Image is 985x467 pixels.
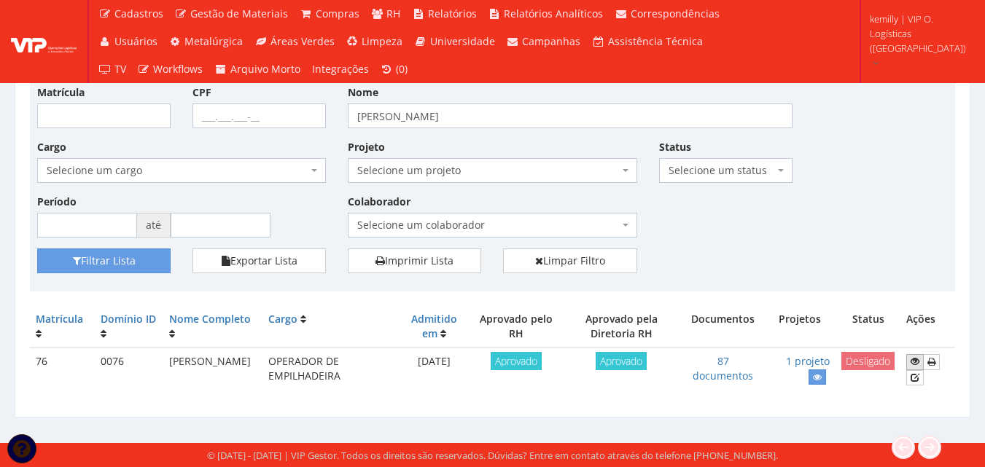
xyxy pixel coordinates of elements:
a: Imprimir Lista [348,248,481,273]
span: Selecione um status [669,163,774,178]
span: Selecione um status [659,158,793,183]
a: Admitido em [411,312,457,340]
label: Nome [348,85,378,100]
span: Compras [316,7,359,20]
span: Campanhas [522,34,580,48]
a: Limpar Filtro [503,248,636,273]
span: Usuários [114,34,157,48]
span: kemilly | VIP O. Logísticas ([GEOGRAPHIC_DATA]) [870,12,966,55]
span: Metalúrgica [184,34,243,48]
span: até [137,213,171,238]
th: Documentos [682,306,765,348]
a: 1 projeto [786,354,830,368]
a: Workflows [132,55,209,83]
td: OPERADOR DE EMPILHADEIRA [262,348,396,391]
span: Selecione um cargo [47,163,308,178]
span: Integrações [312,62,369,76]
a: Domínio ID [101,312,156,326]
a: Cargo [268,312,297,326]
th: Aprovado pela Diretoria RH [561,306,681,348]
a: Integrações [306,55,375,83]
a: Assistência Técnica [586,28,709,55]
span: Universidade [430,34,495,48]
td: [PERSON_NAME] [163,348,262,391]
a: Metalúrgica [163,28,249,55]
label: Período [37,195,77,209]
a: Matrícula [36,312,83,326]
img: logo [11,31,77,52]
span: (0) [396,62,408,76]
span: Gestão de Materiais [190,7,288,20]
button: Exportar Lista [192,248,326,273]
button: Filtrar Lista [37,248,171,273]
a: Arquivo Morto [209,55,306,83]
th: Ações [900,306,955,348]
div: © [DATE] - [DATE] | VIP Gestor. Todos os direitos são reservados. Dúvidas? Entre em contato atrav... [207,449,778,463]
span: Relatórios Analíticos [504,7,603,20]
span: Correspondências [631,7,720,20]
span: Selecione um colaborador [357,218,618,232]
a: 87 documentos [693,354,753,382]
a: TV [93,55,132,83]
span: Aprovado [491,352,542,370]
label: Colaborador [348,195,410,209]
a: Nome Completo [169,312,251,326]
span: Selecione um colaborador [348,213,636,238]
a: Limpeza [340,28,409,55]
span: Desligado [841,352,895,370]
label: Projeto [348,140,385,154]
label: Matrícula [37,85,85,100]
span: Workflows [153,62,203,76]
span: Limpeza [362,34,402,48]
span: Arquivo Morto [230,62,300,76]
span: Aprovado [596,352,647,370]
a: (0) [375,55,414,83]
td: 76 [30,348,95,391]
span: Selecione um cargo [37,158,326,183]
label: Cargo [37,140,66,154]
td: 0076 [95,348,163,391]
label: CPF [192,85,211,100]
label: Status [659,140,691,154]
a: Campanhas [501,28,587,55]
span: TV [114,62,126,76]
span: Relatórios [428,7,477,20]
span: Assistência Técnica [608,34,703,48]
td: [DATE] [396,348,472,391]
span: Selecione um projeto [357,163,618,178]
a: Áreas Verdes [249,28,340,55]
a: Usuários [93,28,163,55]
input: ___.___.___-__ [192,103,326,128]
a: Universidade [408,28,501,55]
th: Projetos [765,306,836,348]
span: Selecione um projeto [348,158,636,183]
th: Aprovado pelo RH [472,306,561,348]
th: Status [836,306,900,348]
span: RH [386,7,400,20]
span: Cadastros [114,7,163,20]
span: Áreas Verdes [270,34,335,48]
